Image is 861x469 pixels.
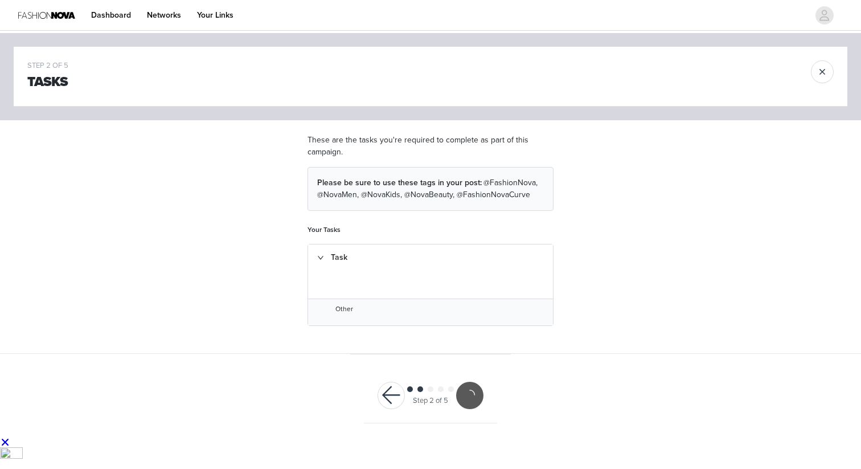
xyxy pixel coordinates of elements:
[317,254,324,261] i: icon: right
[307,225,553,235] h5: Your Tasks
[84,2,138,28] a: Dashboard
[307,134,553,158] p: These are the tasks you're required to complete as part of this campaign.
[140,2,188,28] a: Networks
[27,60,68,72] div: STEP 2 OF 5
[317,178,482,187] span: Please be sure to use these tags in your post:
[819,6,830,25] div: avatar
[190,2,240,28] a: Your Links
[27,72,68,92] h1: Tasks
[18,2,75,28] img: Fashion Nova Logo
[335,305,353,313] span: Other
[308,244,553,271] div: icon: rightTask
[413,395,448,407] div: Step 2 of 5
